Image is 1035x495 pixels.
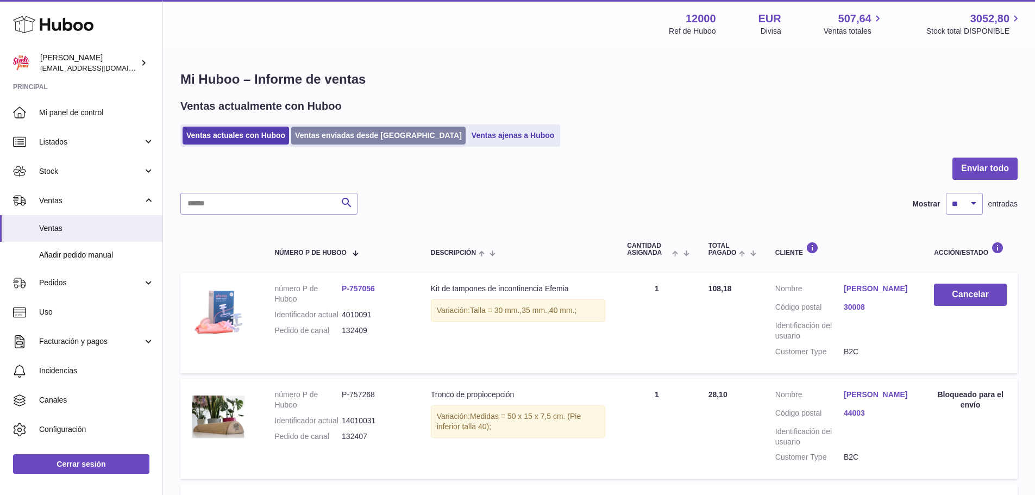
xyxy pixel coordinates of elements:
span: Medidas = 50 x 15 x 7,5 cm. (Pie inferior talla 40); [437,412,581,431]
dt: Identificador actual [274,416,342,426]
span: 507,64 [838,11,871,26]
span: Stock total DISPONIBLE [926,26,1022,36]
div: Ref de Huboo [669,26,716,36]
dd: B2C [844,452,912,462]
span: 28,10 [708,390,727,399]
dd: 14010031 [342,416,409,426]
div: Variación: [431,405,606,438]
dd: P-757268 [342,390,409,410]
img: Efemia-kit-3-tamanos-tampon-incontinencia-urinaria-paraguas-vaginal.jpg [191,284,246,338]
dt: Nombre [775,390,844,403]
span: Listados [39,137,143,147]
dt: Customer Type [775,347,844,357]
button: Enviar todo [952,158,1018,180]
div: Tronco de propiocepción [431,390,606,400]
span: entradas [988,199,1018,209]
img: internalAdmin-12000@internal.huboo.com [13,55,29,71]
a: Ventas actuales con Huboo [183,127,289,145]
dt: número P de Huboo [274,390,342,410]
h1: Mi Huboo – Informe de ventas [180,71,1018,88]
span: Cantidad ASIGNADA [627,242,669,256]
dt: Identificación del usuario [775,321,844,341]
dt: Código postal [775,408,844,421]
span: Ventas [39,196,143,206]
td: 1 [616,379,697,479]
a: 3052,80 Stock total DISPONIBLE [926,11,1022,36]
a: Ventas enviadas desde [GEOGRAPHIC_DATA] [291,127,466,145]
span: Canales [39,395,154,405]
dt: número P de Huboo [274,284,342,304]
span: Incidencias [39,366,154,376]
button: Cancelar [934,284,1007,306]
span: Ventas totales [824,26,884,36]
dt: Pedido de canal [274,431,342,442]
span: número P de Huboo [274,249,346,256]
dt: Código postal [775,302,844,315]
a: P-757056 [342,284,375,293]
a: 507,64 Ventas totales [824,11,884,36]
strong: 12000 [686,11,716,26]
dt: Pedido de canal [274,325,342,336]
dd: 4010091 [342,310,409,320]
span: Añadir pedido manual [39,250,154,260]
span: Descripción [431,249,476,256]
span: 108,18 [708,284,732,293]
span: Pedidos [39,278,143,288]
img: tronco-propiocepcion-metodo-5p.jpg [191,390,246,444]
div: Acción/Estado [934,242,1007,256]
a: Cerrar sesión [13,454,149,474]
div: [PERSON_NAME] [40,53,138,73]
span: Uso [39,307,154,317]
span: Total pagado [708,242,737,256]
span: Ventas [39,223,154,234]
div: Divisa [761,26,781,36]
dt: Customer Type [775,452,844,462]
a: 44003 [844,408,912,418]
span: Configuración [39,424,154,435]
span: Facturación y pagos [39,336,143,347]
dt: Identificador actual [274,310,342,320]
h2: Ventas actualmente con Huboo [180,99,342,114]
span: Stock [39,166,143,177]
a: [PERSON_NAME] [844,284,912,294]
div: Cliente [775,242,912,256]
span: Mi panel de control [39,108,154,118]
a: 30008 [844,302,912,312]
span: [EMAIL_ADDRESS][DOMAIN_NAME] [40,64,160,72]
a: [PERSON_NAME] [844,390,912,400]
span: Talla = 30 mm.,35 mm.,40 mm.; [470,306,576,315]
div: Kit de tampones de incontinencia Efemia [431,284,606,294]
label: Mostrar [912,199,940,209]
strong: EUR [758,11,781,26]
dt: Identificación del usuario [775,427,844,447]
dd: 132407 [342,431,409,442]
a: Ventas ajenas a Huboo [468,127,559,145]
dt: Nombre [775,284,844,297]
div: Variación: [431,299,606,322]
span: 3052,80 [970,11,1009,26]
div: Bloqueado para el envío [934,390,1007,410]
td: 1 [616,273,697,373]
dd: B2C [844,347,912,357]
dd: 132409 [342,325,409,336]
